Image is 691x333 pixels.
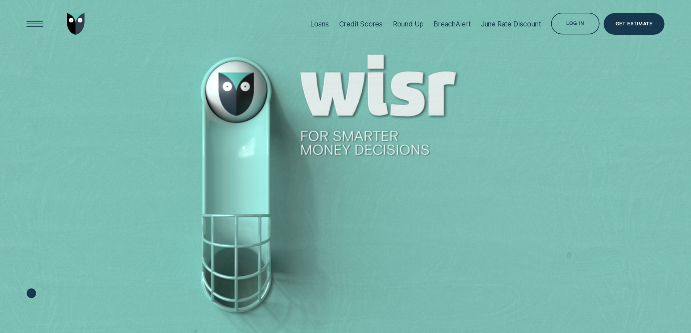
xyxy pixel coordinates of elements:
button: Open Menu [24,13,46,35]
div: Loans [310,20,329,28]
button: Log in [551,13,599,34]
div: BreachAlert [433,20,471,28]
div: Credit Scores [339,20,383,28]
a: Get Estimate [604,13,665,35]
div: Round Up [393,20,424,28]
div: June Rate Discount [481,20,541,28]
img: Wisr [67,13,85,35]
